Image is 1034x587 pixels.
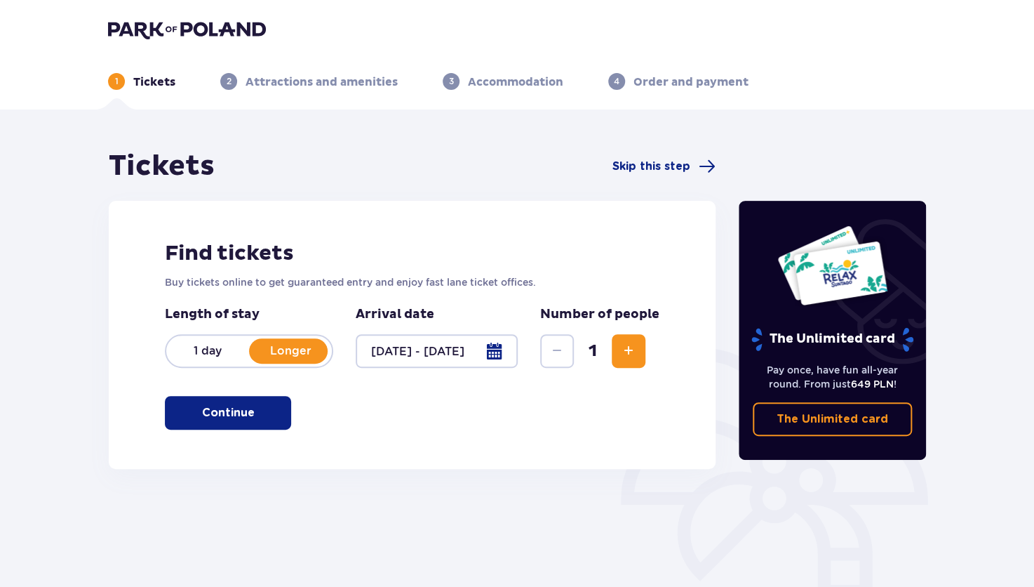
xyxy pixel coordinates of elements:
p: Tickets [133,74,175,90]
div: 2Attractions and amenities [220,73,398,90]
p: Continue [202,405,255,421]
p: 4 [614,75,619,88]
div: 3Accommodation [443,73,563,90]
span: Skip this step [612,159,690,174]
p: 1 [115,75,119,88]
span: 649 PLN [850,378,893,390]
img: Two entry cards to Suntago with the word 'UNLIMITED RELAX', featuring a white background with tro... [777,225,888,306]
p: 1 day [166,343,249,359]
p: 2 [227,75,231,88]
p: Attractions and amenities [246,74,398,90]
p: Accommodation [468,74,563,90]
p: Longer [249,343,332,359]
img: Park of Poland logo [108,20,266,39]
a: Skip this step [612,158,716,175]
div: 1Tickets [108,73,175,90]
h2: Find tickets [165,240,659,267]
p: 3 [449,75,454,88]
span: 1 [577,341,609,362]
p: Buy tickets online to get guaranteed entry and enjoy fast lane ticket offices. [165,275,659,289]
div: 4Order and payment [608,73,748,90]
button: Increase [612,334,645,368]
a: The Unlimited card [753,402,913,436]
button: Continue [165,396,291,430]
p: Arrival date [356,306,434,323]
p: Order and payment [633,74,748,90]
p: The Unlimited card [777,411,888,427]
h1: Tickets [109,149,215,184]
button: Decrease [540,334,574,368]
p: Pay once, have fun all-year round. From just ! [753,363,913,391]
p: Number of people [540,306,659,323]
p: The Unlimited card [750,327,915,352]
p: Length of stay [165,306,333,323]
